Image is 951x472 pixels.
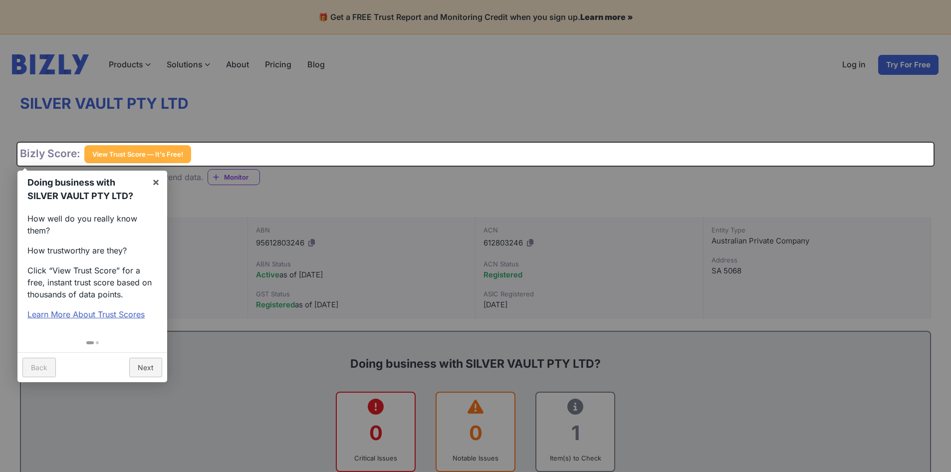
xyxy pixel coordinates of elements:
[129,358,162,377] a: Next
[27,244,157,256] p: How trustworthy are they?
[27,213,157,236] p: How well do you really know them?
[27,309,145,319] a: Learn More About Trust Scores
[145,171,167,193] a: ×
[22,358,56,377] a: Back
[27,176,144,203] h1: Doing business with SILVER VAULT PTY LTD?
[27,264,157,300] p: Click “View Trust Score” for a free, instant trust score based on thousands of data points.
